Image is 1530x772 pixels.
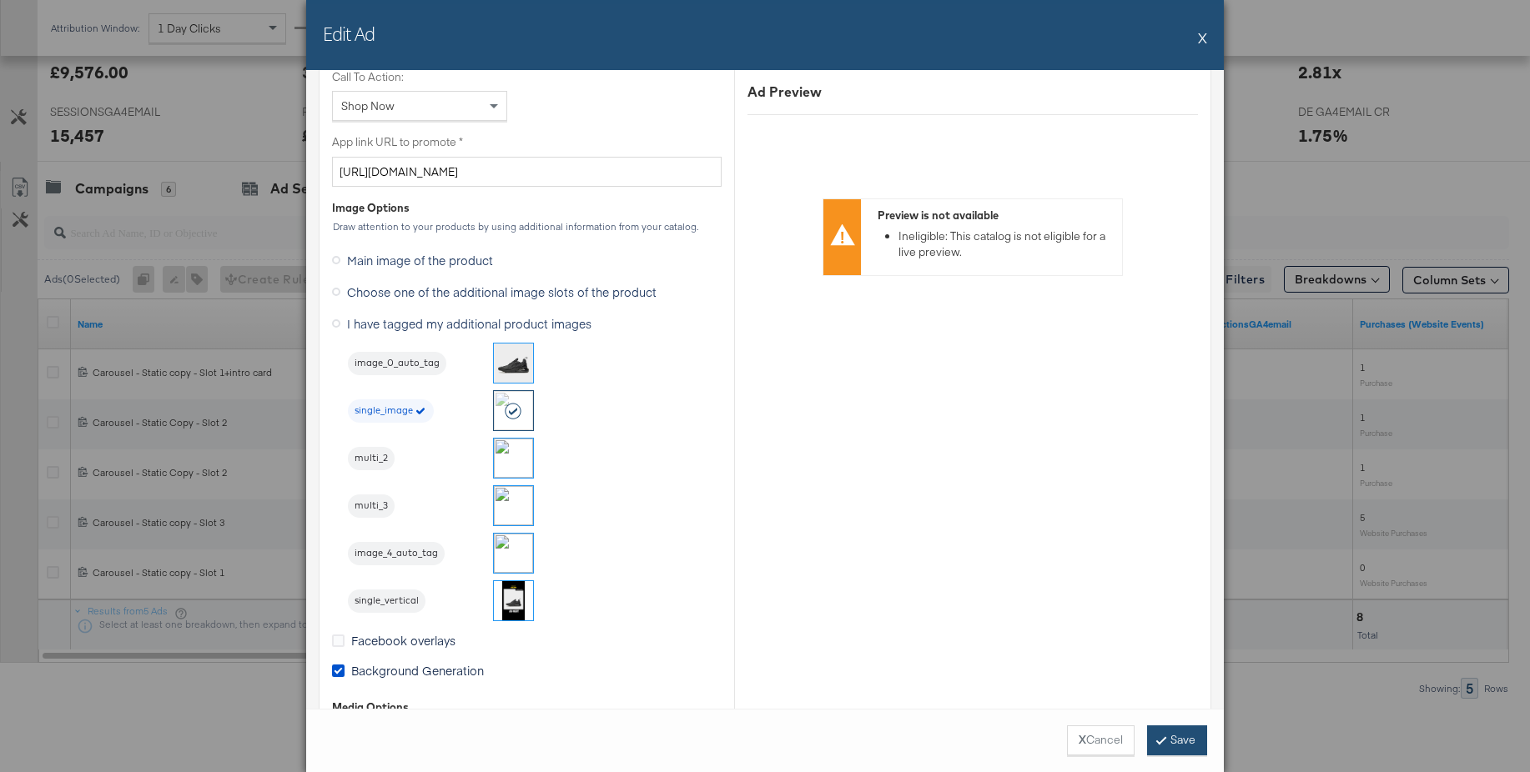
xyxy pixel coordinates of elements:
[348,589,425,613] div: single_vertical
[332,157,722,188] input: Add URL that will be shown to people who see your ad
[332,221,722,233] div: Draw attention to your products by using additional information from your catalog.
[347,252,493,268] span: Main image of the product
[494,486,533,525] img: fl_layer_apply%2Cg_north_west%
[348,404,434,418] span: single_image
[1198,21,1207,54] button: X
[347,283,657,300] span: Choose one of the additional image slots of the product
[323,21,375,46] h2: Edit Ad
[348,499,395,513] span: multi_3
[494,343,533,383] img: cgdot.png
[351,662,484,679] span: Background Generation
[878,208,1114,223] div: Preview is not available
[348,399,434,423] div: single_image
[347,315,591,332] span: I have tagged my additional product images
[348,357,446,370] span: image_0_auto_tag
[348,452,395,465] span: multi_2
[348,494,395,518] div: multi_3
[332,69,507,85] label: Call To Action:
[747,83,1198,102] div: Ad Preview
[1147,725,1207,755] button: Save
[494,581,533,620] img: LAo9fqQfyHeA6FOzy6lkHA.jpg
[348,447,395,470] div: multi_2
[332,200,410,216] div: Image Options
[348,352,446,375] div: image_0_auto_tag
[332,134,722,150] label: App link URL to promote *
[898,228,1114,259] li: Ineligible: This catalog is not eligible for a live preview.
[348,542,445,565] div: image_4_auto_tag
[1067,725,1135,755] button: XCancel
[348,594,425,608] span: single_vertical
[351,632,455,649] span: Facebook overlays
[341,98,395,113] span: Shop Now
[348,547,445,560] span: image_4_auto_tag
[332,699,722,715] div: Media Options
[494,439,533,478] img: l_production:company_2294:image:s30imfvcwihlfml
[1079,732,1086,748] strong: X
